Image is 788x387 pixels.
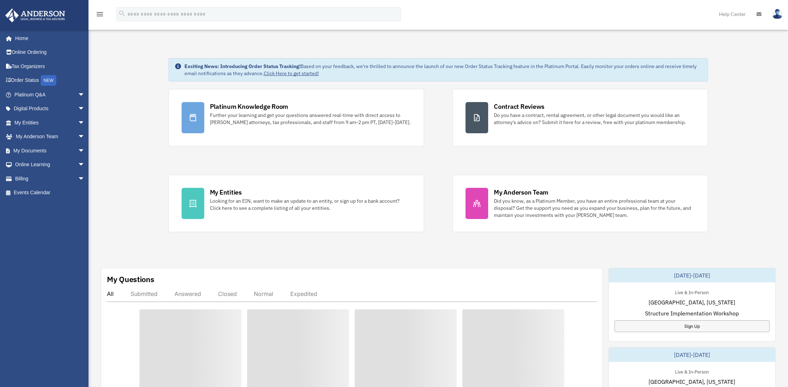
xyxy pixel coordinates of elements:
[669,368,714,375] div: Live & In-Person
[5,88,96,102] a: Platinum Q&Aarrow_drop_down
[5,144,96,158] a: My Documentsarrow_drop_down
[107,274,154,285] div: My Questions
[5,130,96,144] a: My Anderson Teamarrow_drop_down
[96,10,104,18] i: menu
[5,102,96,116] a: Digital Productsarrow_drop_down
[41,75,56,86] div: NEW
[669,288,714,296] div: Live & In-Person
[78,172,92,186] span: arrow_drop_down
[254,290,273,297] div: Normal
[5,158,96,172] a: Online Learningarrow_drop_down
[452,89,708,146] a: Contract Reviews Do you have a contract, rental agreement, or other legal document you would like...
[118,10,126,17] i: search
[210,197,411,212] div: Looking for an EIN, want to make an update to an entity, or sign up for a bank account? Click her...
[78,158,92,172] span: arrow_drop_down
[494,188,548,197] div: My Anderson Team
[649,298,735,307] span: [GEOGRAPHIC_DATA], [US_STATE]
[264,70,319,77] a: Click Here to get started!
[78,130,92,144] span: arrow_drop_down
[609,348,776,362] div: [DATE]-[DATE]
[494,102,544,111] div: Contract Reviews
[494,112,695,126] div: Do you have a contract, rental agreement, or other legal document you would like an attorney's ad...
[107,290,114,297] div: All
[5,59,96,73] a: Tax Organizers
[5,31,92,45] a: Home
[772,9,783,19] img: User Pic
[78,102,92,116] span: arrow_drop_down
[210,112,411,126] div: Further your learning and get your questions answered real-time with direct access to [PERSON_NAM...
[218,290,237,297] div: Closed
[169,89,424,146] a: Platinum Knowledge Room Further your learning and get your questions answered real-time with dire...
[3,9,67,22] img: Anderson Advisors Platinum Portal
[452,175,708,232] a: My Anderson Team Did you know, as a Platinum Member, you have an entire professional team at your...
[78,144,92,158] span: arrow_drop_down
[609,268,776,282] div: [DATE]-[DATE]
[649,377,735,386] span: [GEOGRAPHIC_DATA], [US_STATE]
[175,290,201,297] div: Answered
[645,309,739,318] span: Structure Implementation Workshop
[494,197,695,219] div: Did you know, as a Platinum Member, you have an entire professional team at your disposal? Get th...
[184,63,301,69] strong: Exciting News: Introducing Order Status Tracking!
[210,102,289,111] div: Platinum Knowledge Room
[5,45,96,60] a: Online Ordering
[78,116,92,130] span: arrow_drop_down
[169,175,424,232] a: My Entities Looking for an EIN, want to make an update to an entity, or sign up for a bank accoun...
[5,73,96,88] a: Order StatusNEW
[5,186,96,200] a: Events Calendar
[290,290,317,297] div: Expedited
[615,320,770,332] a: Sign Up
[131,290,158,297] div: Submitted
[210,188,242,197] div: My Entities
[78,88,92,102] span: arrow_drop_down
[5,116,96,130] a: My Entitiesarrow_drop_down
[96,12,104,18] a: menu
[5,172,96,186] a: Billingarrow_drop_down
[184,63,702,77] div: Based on your feedback, we're thrilled to announce the launch of our new Order Status Tracking fe...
